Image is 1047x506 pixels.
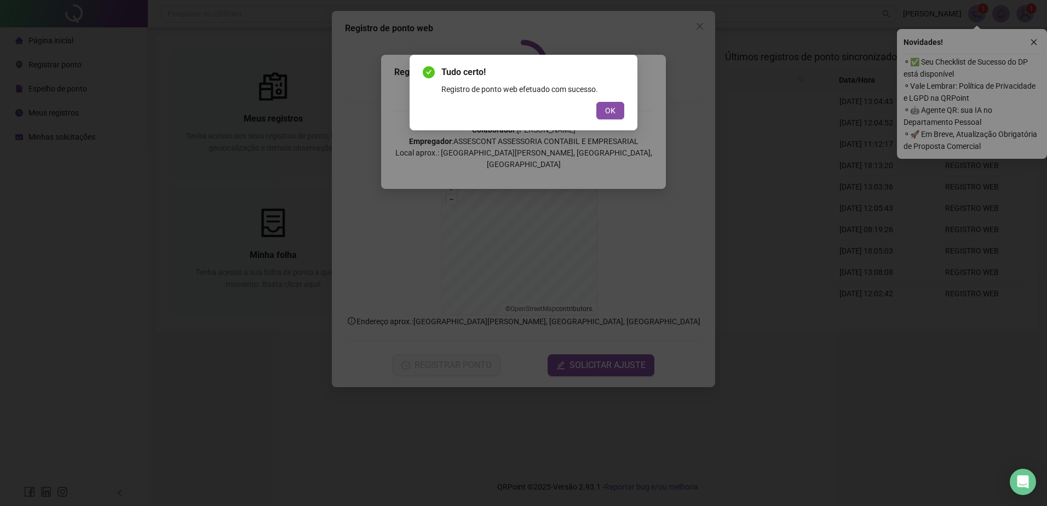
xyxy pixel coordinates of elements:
[596,102,624,119] button: OK
[441,66,624,79] span: Tudo certo!
[423,66,435,78] span: check-circle
[605,105,615,117] span: OK
[441,83,624,95] div: Registro de ponto web efetuado com sucesso.
[1010,469,1036,495] div: Open Intercom Messenger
